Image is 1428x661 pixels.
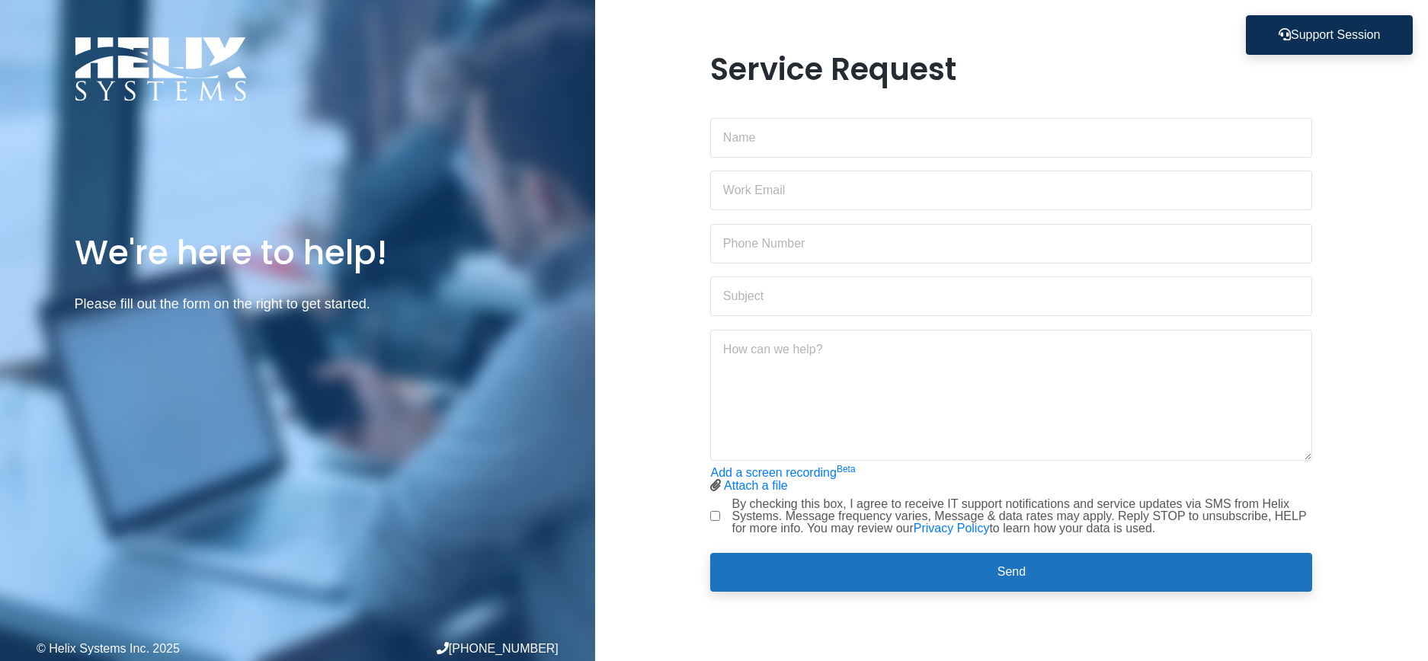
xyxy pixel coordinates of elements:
[75,37,247,101] img: Logo
[75,231,521,274] h1: We're here to help!
[710,118,1312,158] input: Name
[710,51,1312,88] h1: Service Request
[732,498,1312,535] label: By checking this box, I agree to receive IT support notifications and service updates via SMS fro...
[1246,15,1413,55] button: Support Session
[710,553,1312,592] button: Send
[75,293,521,315] p: Please fill out the form on the right to get started.
[710,224,1312,263] input: Phone Number
[710,171,1312,210] input: Work Email
[710,276,1312,316] input: Subject
[297,642,558,655] div: [PHONE_NUMBER]
[710,466,855,479] a: Add a screen recordingBeta
[837,464,856,474] sup: Beta
[724,479,788,492] a: Attach a file
[37,643,297,655] div: © Helix Systems Inc. 2025
[914,522,990,535] a: Privacy Policy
